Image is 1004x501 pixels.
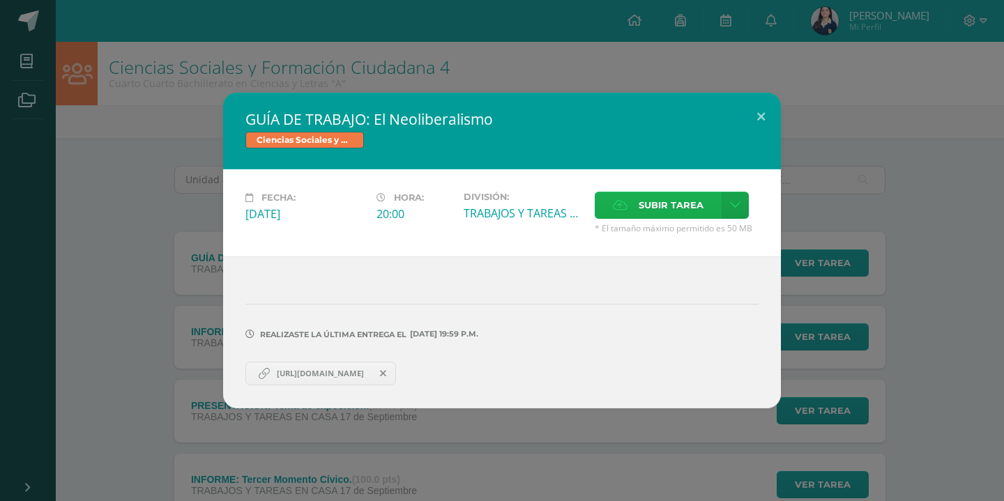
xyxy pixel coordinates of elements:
label: División: [464,192,584,202]
span: [DATE] 19:59 p.m. [406,334,478,334]
span: Subir tarea [639,192,703,218]
div: 20:00 [376,206,452,222]
span: Realizaste la última entrega el [260,330,406,339]
span: Fecha: [261,192,296,203]
span: Ciencias Sociales y Formación Ciudadana 4 [245,132,364,148]
button: Close (Esc) [741,93,781,140]
h2: GUÍA DE TRABAJO: El Neoliberalismo [245,109,759,129]
span: [URL][DOMAIN_NAME] [270,368,371,379]
span: Hora: [394,192,424,203]
div: TRABAJOS Y TAREAS EN CASA [464,206,584,221]
span: * El tamaño máximo permitido es 50 MB [595,222,759,234]
span: Remover entrega [372,366,395,381]
div: [DATE] [245,206,365,222]
a: [URL][DOMAIN_NAME] [245,362,396,385]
